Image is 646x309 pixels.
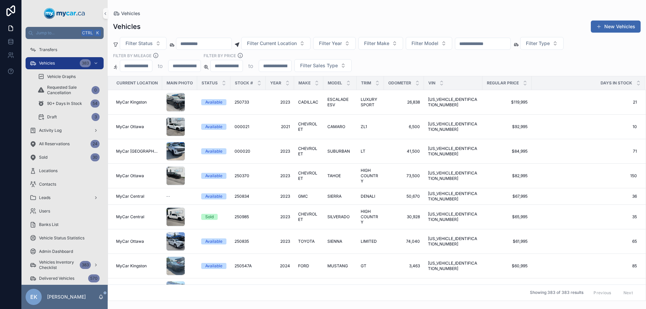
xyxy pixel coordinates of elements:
span: Vehicle Status Statistics [39,235,84,241]
span: SUBURBAN [327,149,350,154]
a: CHEVROLET [298,211,319,222]
a: CAMARO [327,124,353,129]
div: 383 [80,59,91,67]
a: $61,995 [487,239,528,244]
a: GT [361,263,380,269]
span: Vehicle Graphs [47,74,76,79]
span: MyCar Central [116,194,144,199]
a: Transfers [26,44,104,56]
a: 2024 [270,263,290,269]
span: 000020 [235,149,250,154]
a: CADILLAC [298,100,319,105]
span: MUSTANG [327,263,348,269]
div: scrollable content [22,39,108,285]
a: 73,500 [388,173,420,179]
a: 41,500 [388,149,420,154]
span: DENALI [361,194,375,199]
a: HIGH COUNTRY [361,209,380,225]
span: MyCar Kingston [116,100,147,105]
div: Available [205,263,222,269]
a: HIGH COUNTRY [361,168,380,184]
span: MyCar [GEOGRAPHIC_DATA] [116,149,158,154]
span: Vehicles Inventory Checklist [39,260,77,270]
a: 6,500 [388,124,420,129]
div: Available [205,238,222,244]
a: $60,995 [487,263,528,269]
a: Draft3 [34,111,104,123]
span: ESCALADE ESV [327,97,353,108]
span: 250835 [235,239,249,244]
span: [US_VEHICLE_IDENTIFICATION_NUMBER] [428,261,478,271]
span: 250370 [235,173,249,179]
div: 24 [91,140,100,148]
a: 250733 [235,100,262,105]
a: Available [201,263,226,269]
a: SIERRA [327,194,353,199]
a: Vehicle Graphs [34,71,104,83]
span: Regular Price [487,80,519,86]
a: Vehicle Status Statistics [26,232,104,244]
a: 2023 [270,173,290,179]
span: 250733 [235,100,249,105]
label: Filter By Mileage [113,52,151,59]
div: 383 [80,261,91,269]
a: $84,995 [487,149,528,154]
span: Filter Status [125,40,153,47]
span: 85 [532,263,637,269]
a: [US_VEHICLE_IDENTIFICATION_NUMBER] [428,121,478,132]
a: [US_VEHICLE_IDENTIFICATION_NUMBER] [428,146,478,157]
button: Jump to...CtrlK [26,27,104,39]
a: Vehicles [113,10,140,17]
button: Select Button [241,37,311,50]
span: 250834 [235,194,249,199]
span: K [95,30,100,36]
a: 90+ Days In Stock54 [34,98,104,110]
a: -- [166,194,193,199]
a: Users [26,205,104,217]
a: FORD [298,263,319,269]
a: [US_VEHICLE_IDENTIFICATION_NUMBER] [428,170,478,181]
a: CHEVROLET [298,146,319,157]
button: Select Button [294,59,352,72]
a: MyCar Kingston [116,263,158,269]
span: Filter Current Location [247,40,297,47]
span: 21 [532,100,637,105]
span: Model [328,80,342,86]
a: Delivered Vehicles570 [26,272,104,284]
a: Available [201,193,226,199]
a: 30,928 [388,214,420,220]
a: Locations [26,165,104,177]
span: LUXURY SPORT [361,97,380,108]
div: Available [205,193,222,199]
a: MyCar Central [116,214,158,220]
span: [US_VEHICLE_IDENTIFICATION_NUMBER] [428,211,478,222]
a: CHEVROLET [298,170,319,181]
a: 2021 [270,124,290,129]
a: 26,838 [388,100,420,105]
p: [PERSON_NAME] [47,294,86,300]
span: Vehicles [121,10,140,17]
a: TAHOE [327,173,353,179]
a: Activity Log [26,124,104,137]
a: 2023 [270,194,290,199]
span: FORD [298,263,309,269]
span: MyCar Ottawa [116,124,144,129]
a: SIENNA [327,239,353,244]
span: -- [166,194,170,199]
a: 74,040 [388,239,420,244]
a: [US_VEHICLE_IDENTIFICATION_NUMBER] [428,236,478,247]
span: 71 [532,149,637,154]
span: MyCar Ottawa [116,173,144,179]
